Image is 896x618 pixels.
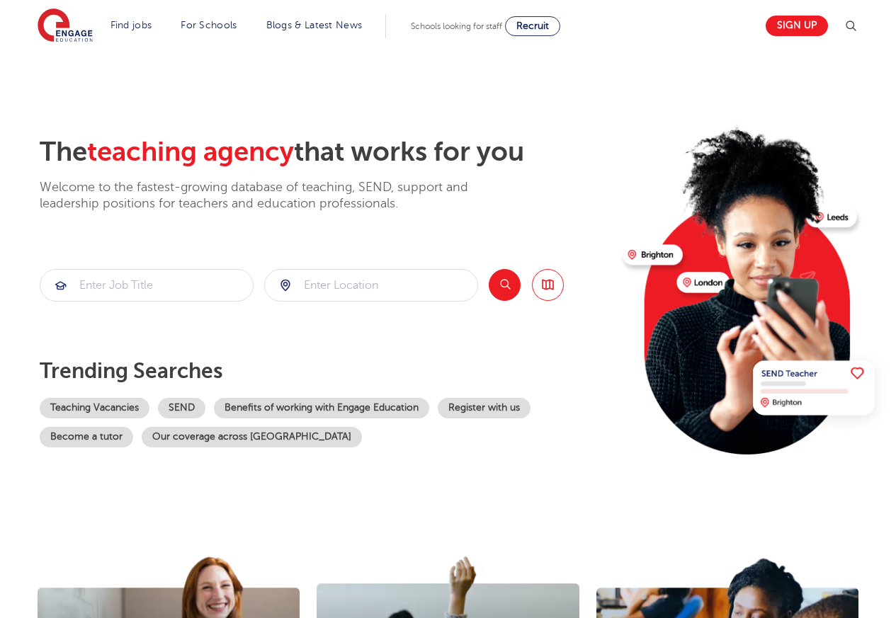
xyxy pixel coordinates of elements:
[411,21,502,31] span: Schools looking for staff
[264,269,478,302] div: Submit
[38,8,93,44] img: Engage Education
[438,398,531,418] a: Register with us
[40,136,611,168] h2: The that works for you
[142,427,362,447] a: Our coverage across [GEOGRAPHIC_DATA]
[505,16,560,36] a: Recruit
[266,20,363,30] a: Blogs & Latest News
[87,137,294,167] span: teaching agency
[181,20,237,30] a: For Schools
[40,358,611,384] p: Trending searches
[265,270,477,301] input: Submit
[40,398,149,418] a: Teaching Vacancies
[158,398,205,418] a: SEND
[214,398,429,418] a: Benefits of working with Engage Education
[516,21,549,31] span: Recruit
[40,270,253,301] input: Submit
[40,427,133,447] a: Become a tutor
[110,20,152,30] a: Find jobs
[489,269,521,301] button: Search
[40,179,507,212] p: Welcome to the fastest-growing database of teaching, SEND, support and leadership positions for t...
[766,16,828,36] a: Sign up
[40,269,254,302] div: Submit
